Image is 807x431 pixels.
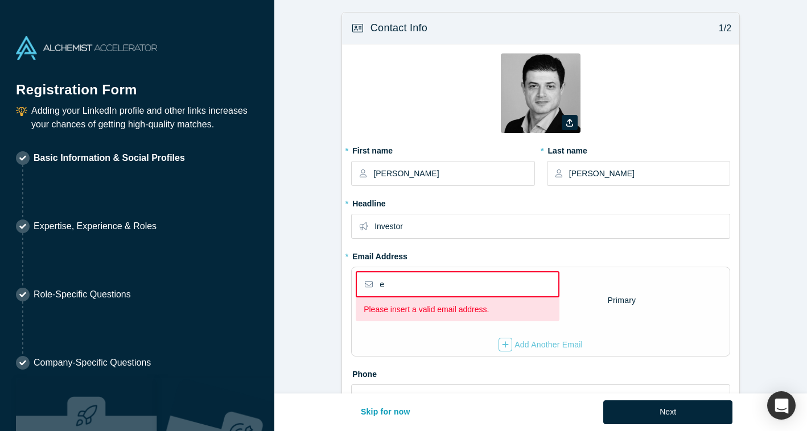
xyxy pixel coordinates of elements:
[603,400,732,424] button: Next
[31,104,258,131] p: Adding your LinkedIn profile and other links increases your chances of getting high-quality matches.
[713,22,731,35] p: 1/2
[351,364,730,380] label: Phone
[34,288,131,301] p: Role-Specific Questions
[34,151,185,165] p: Basic Information & Social Profiles
[607,291,637,310] div: Primary
[16,68,258,100] h1: Registration Form
[351,194,730,210] label: Headline
[351,247,407,263] label: Email Address
[16,36,157,60] img: Alchemist Accelerator Logo
[349,400,422,424] button: Skip for now
[374,214,729,238] input: Partner, CEO
[499,338,583,351] div: Add Another Email
[34,356,151,370] p: Company-Specific Questions
[547,141,730,157] label: Last name
[34,219,157,233] p: Expertise, Experience & Roles
[498,337,583,352] button: Add Another Email
[364,304,551,316] p: Please insert a valid email address.
[501,53,580,133] img: Profile user default
[370,20,427,36] h3: Contact Info
[351,141,534,157] label: First name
